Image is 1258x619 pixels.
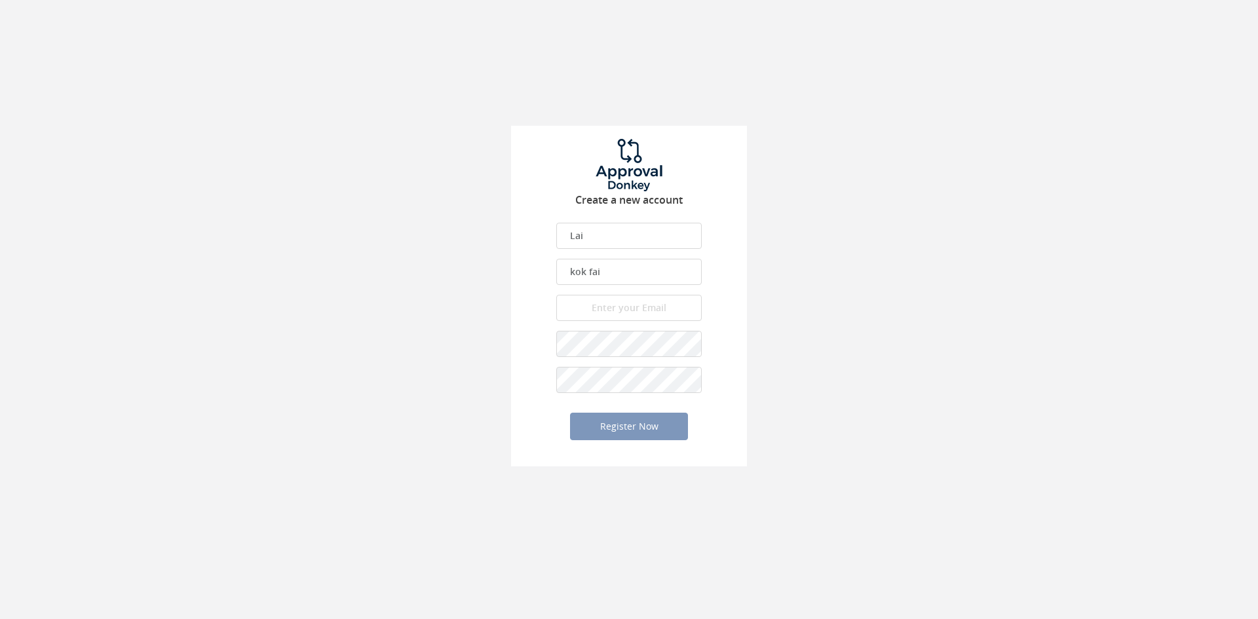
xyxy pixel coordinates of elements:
[511,195,747,206] h3: Create a new account
[580,139,678,191] img: logo.png
[570,413,688,440] button: Register Now
[556,223,702,249] input: Your First Name
[556,295,702,321] input: Enter your Email
[556,259,702,285] input: Your Last Name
